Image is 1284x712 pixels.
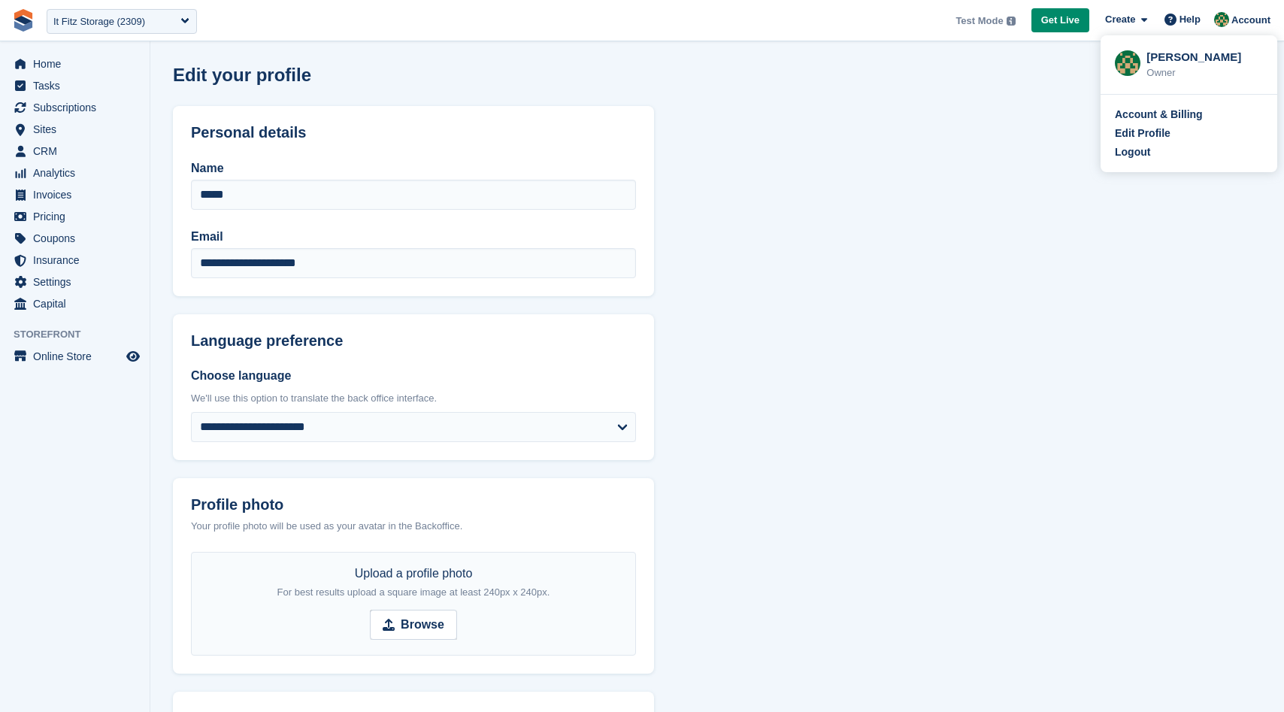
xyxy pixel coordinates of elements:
[124,347,142,365] a: Preview store
[33,141,123,162] span: CRM
[12,9,35,32] img: stora-icon-8386f47178a22dfd0bd8f6a31ec36ba5ce8667c1dd55bd0f319d3a0aa187defe.svg
[8,141,142,162] a: menu
[191,159,636,177] label: Name
[8,206,142,227] a: menu
[33,75,123,96] span: Tasks
[191,228,636,246] label: Email
[191,496,636,514] label: Profile photo
[1146,65,1263,80] div: Owner
[191,367,636,385] label: Choose language
[33,271,123,292] span: Settings
[8,271,142,292] a: menu
[1146,49,1263,62] div: [PERSON_NAME]
[14,327,150,342] span: Storefront
[33,293,123,314] span: Capital
[1115,144,1263,160] a: Logout
[33,97,123,118] span: Subscriptions
[1231,13,1270,28] span: Account
[8,53,142,74] a: menu
[33,206,123,227] span: Pricing
[1105,12,1135,27] span: Create
[8,346,142,367] a: menu
[277,586,550,598] span: For best results upload a square image at least 240px x 240px.
[33,228,123,249] span: Coupons
[8,162,142,183] a: menu
[191,391,636,406] div: We'll use this option to translate the back office interface.
[1115,126,1170,141] div: Edit Profile
[1115,126,1263,141] a: Edit Profile
[1115,107,1263,123] a: Account & Billing
[1180,12,1201,27] span: Help
[8,119,142,140] a: menu
[1115,144,1150,160] div: Logout
[1041,13,1080,28] span: Get Live
[33,162,123,183] span: Analytics
[173,65,311,85] h1: Edit your profile
[33,250,123,271] span: Insurance
[370,610,457,640] input: Browse
[8,184,142,205] a: menu
[33,53,123,74] span: Home
[191,124,636,141] h2: Personal details
[33,184,123,205] span: Invoices
[401,616,444,634] strong: Browse
[8,97,142,118] a: menu
[191,519,636,534] div: Your profile photo will be used as your avatar in the Backoffice.
[1214,12,1229,27] img: Aaron
[1115,107,1203,123] div: Account & Billing
[191,332,636,350] h2: Language preference
[53,14,145,29] div: It Fitz Storage (2309)
[1115,50,1140,76] img: Aaron
[1007,17,1016,26] img: icon-info-grey-7440780725fd019a000dd9b08b2336e03edf1995a4989e88bcd33f0948082b44.svg
[33,346,123,367] span: Online Store
[8,250,142,271] a: menu
[1031,8,1089,33] a: Get Live
[8,75,142,96] a: menu
[277,565,550,601] div: Upload a profile photo
[33,119,123,140] span: Sites
[8,293,142,314] a: menu
[955,14,1003,29] span: Test Mode
[8,228,142,249] a: menu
